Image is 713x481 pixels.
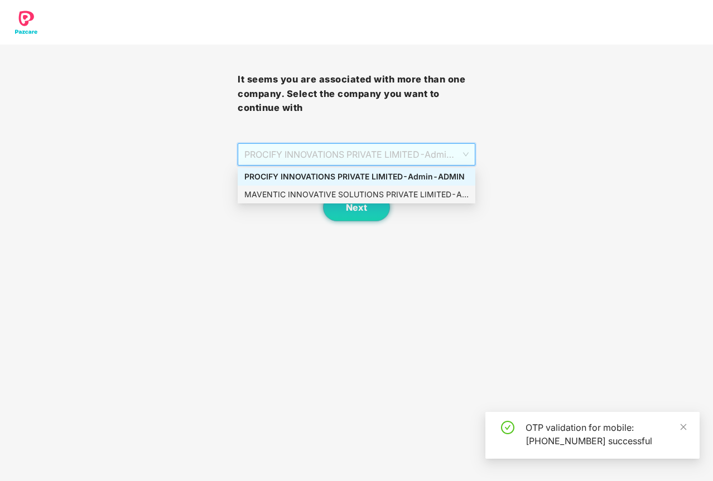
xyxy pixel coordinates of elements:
[501,421,514,434] span: check-circle
[244,144,469,165] span: PROCIFY INNOVATIONS PRIVATE LIMITED - Admin - ADMIN
[238,72,475,115] h3: It seems you are associated with more than one company. Select the company you want to continue with
[244,188,469,201] div: MAVENTIC INNOVATIVE SOLUTIONS PRIVATE LIMITED - Admin - ADMIN
[680,423,687,431] span: close
[244,171,469,183] div: PROCIFY INNOVATIONS PRIVATE LIMITED - Admin - ADMIN
[526,421,686,448] div: OTP validation for mobile: [PHONE_NUMBER] successful
[323,193,390,221] button: Next
[346,202,367,213] span: Next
